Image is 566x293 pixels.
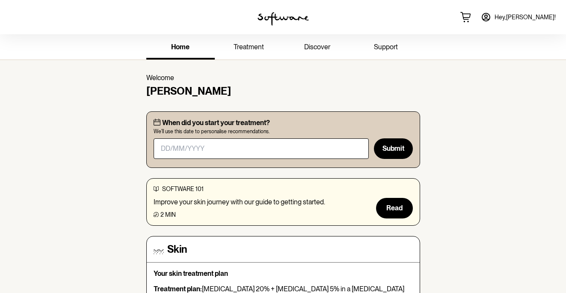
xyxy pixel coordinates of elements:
span: home [171,43,190,51]
span: 2 min [160,211,176,218]
a: discover [283,36,352,60]
h4: [PERSON_NAME] [146,85,420,98]
span: discover [304,43,330,51]
input: DD/MM/YYYY [154,138,369,159]
a: home [146,36,215,60]
span: support [374,43,398,51]
a: support [352,36,420,60]
a: Hey,[PERSON_NAME]! [476,7,561,27]
strong: Treatment plan: [154,285,202,293]
button: Submit [374,138,412,159]
span: We'll use this date to personalise recommendations. [154,129,413,135]
p: Your skin treatment plan [154,269,413,278]
img: software logo [258,12,309,26]
p: Welcome [146,74,420,82]
span: Hey, [PERSON_NAME] ! [495,14,556,21]
span: Read [386,204,403,212]
p: When did you start your treatment? [162,119,270,127]
p: Improve your skin journey with our guide to getting started. [154,198,325,206]
button: Read [376,198,413,218]
a: treatment [215,36,283,60]
span: treatment [234,43,264,51]
span: software 101 [162,185,204,192]
h4: Skin [167,243,187,256]
span: Submit [382,144,404,152]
